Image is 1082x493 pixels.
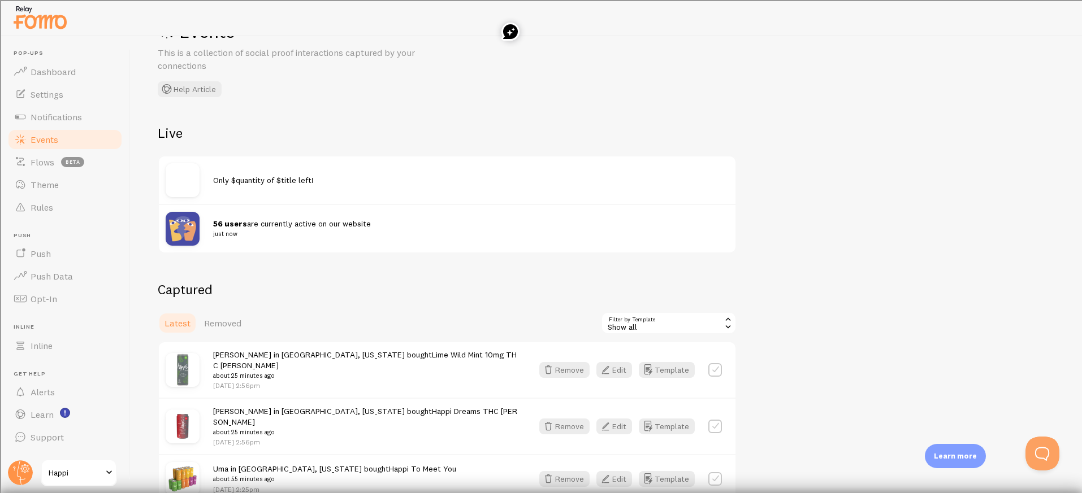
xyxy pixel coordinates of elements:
a: Removed [197,312,248,334]
span: Flows [31,156,54,168]
span: Latest [165,317,191,329]
svg: <p>Watch New Feature Tutorials!</p> [60,408,70,418]
div: Learn more [925,444,986,468]
a: Happi [41,459,117,486]
a: Latest [158,312,197,334]
span: Notifications [31,111,82,123]
span: Theme [31,179,59,190]
input: Search outlines [5,15,105,27]
a: Flows beta [7,151,123,173]
div: Show all [601,312,737,334]
a: Theme [7,173,123,196]
span: Opt-In [31,293,57,304]
a: Events [7,128,123,151]
div: Options [5,67,1077,77]
a: Notifications [7,106,123,128]
span: Alerts [31,386,55,398]
a: Rules [7,196,123,219]
span: Push Data [31,271,73,282]
a: Opt-In [7,287,123,310]
span: Support [31,431,64,443]
p: Learn more [934,451,977,461]
div: Move To ... [5,47,1077,57]
a: Push [7,242,123,265]
span: Settings [31,89,63,100]
a: Support [7,426,123,448]
a: Alerts [7,381,123,403]
span: Events [31,134,58,145]
span: Push [31,248,51,259]
div: Sign out [5,77,1077,88]
div: Sort New > Old [5,37,1077,47]
a: Settings [7,83,123,106]
span: Rules [31,202,53,213]
a: Learn [7,403,123,426]
div: Home [5,5,236,15]
a: Dashboard [7,60,123,83]
a: Push Data [7,265,123,287]
span: Happi [49,466,102,479]
span: Removed [204,317,241,329]
div: Sort A > Z [5,27,1077,37]
span: Inline [31,340,53,351]
a: Inline [7,334,123,357]
span: Dashboard [31,66,76,77]
iframe: Help Scout Beacon - Open [1025,437,1059,470]
span: Learn [31,409,54,420]
span: beta [61,157,84,167]
div: Delete [5,57,1077,67]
